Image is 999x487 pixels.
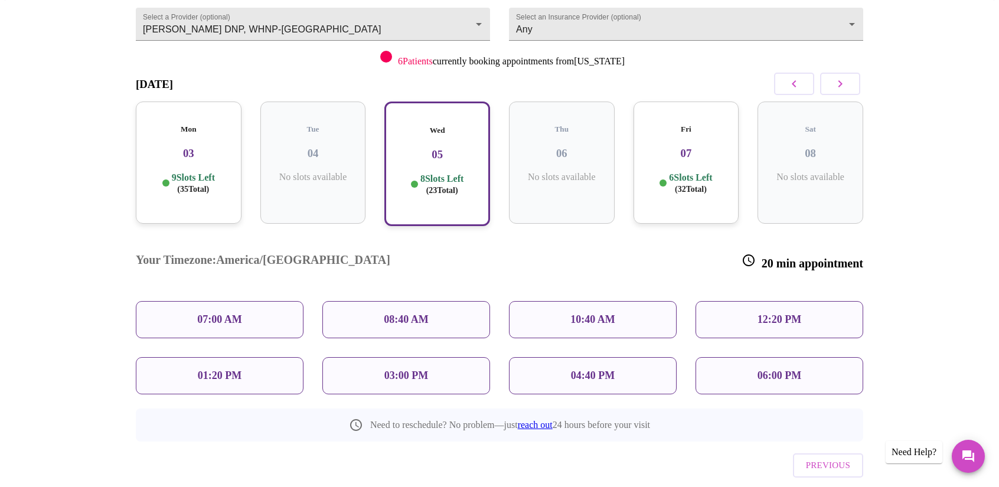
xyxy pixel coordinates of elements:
[767,147,854,160] h3: 08
[742,253,863,270] h3: 20 min appointment
[136,253,390,270] h3: Your Timezone: America/[GEOGRAPHIC_DATA]
[270,125,357,134] h5: Tue
[767,172,854,182] p: No slots available
[570,313,615,326] p: 10:40 AM
[669,172,712,195] p: 6 Slots Left
[518,172,605,182] p: No slots available
[886,441,942,463] div: Need Help?
[136,8,490,41] div: [PERSON_NAME] DNP, WHNP-[GEOGRAPHIC_DATA]
[270,147,357,160] h3: 04
[270,172,357,182] p: No slots available
[675,185,707,194] span: ( 32 Total)
[758,313,801,326] p: 12:20 PM
[643,147,730,160] h3: 07
[136,78,173,91] h3: [DATE]
[177,185,209,194] span: ( 35 Total)
[384,313,429,326] p: 08:40 AM
[398,56,433,66] span: 6 Patients
[643,125,730,134] h5: Fri
[426,186,458,195] span: ( 23 Total)
[806,457,850,473] span: Previous
[145,147,232,160] h3: 03
[758,370,801,382] p: 06:00 PM
[198,370,241,382] p: 01:20 PM
[197,313,242,326] p: 07:00 AM
[370,420,650,430] p: Need to reschedule? No problem—just 24 hours before your visit
[395,126,479,135] h5: Wed
[518,420,553,430] a: reach out
[952,440,985,473] button: Messages
[518,125,605,134] h5: Thu
[509,8,863,41] div: Any
[172,172,215,195] p: 9 Slots Left
[420,173,463,196] p: 8 Slots Left
[571,370,615,382] p: 04:40 PM
[767,125,854,134] h5: Sat
[145,125,232,134] h5: Mon
[384,370,428,382] p: 03:00 PM
[793,453,863,477] button: Previous
[518,147,605,160] h3: 06
[395,148,479,161] h3: 05
[398,56,625,67] p: currently booking appointments from [US_STATE]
